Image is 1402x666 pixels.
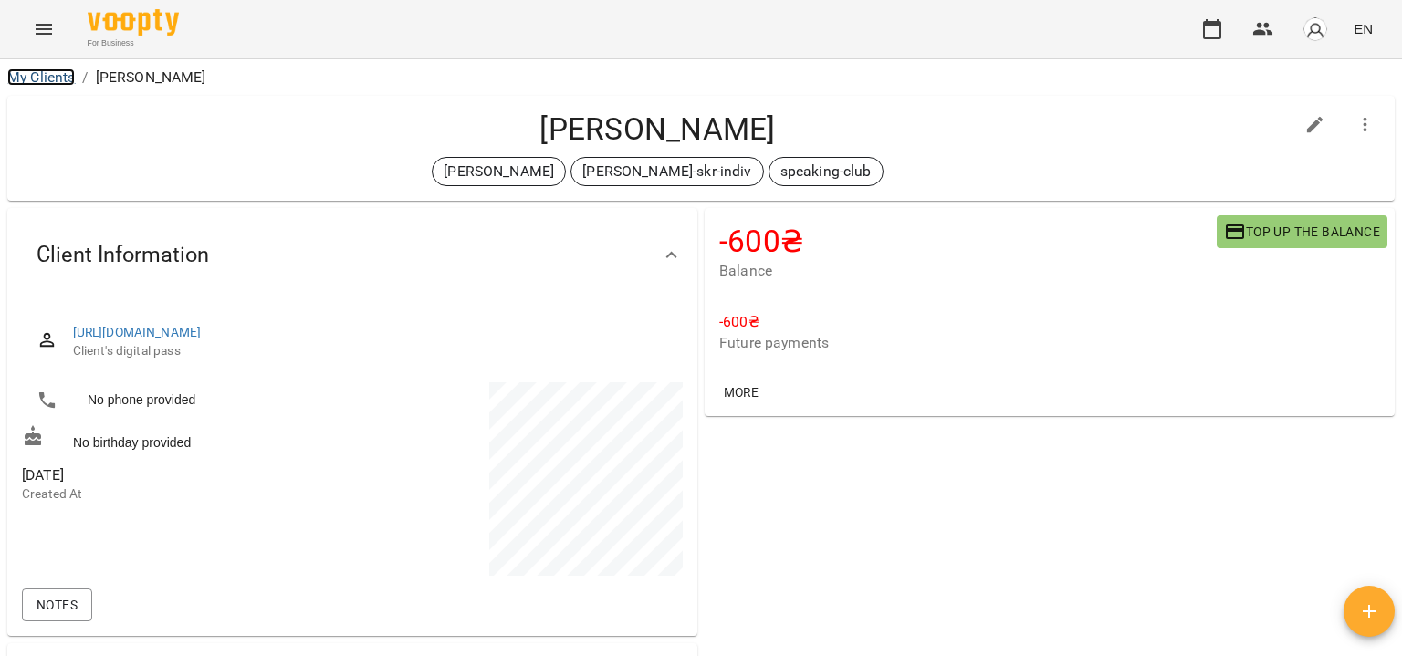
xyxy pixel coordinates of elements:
[22,464,349,486] span: [DATE]
[432,157,566,186] div: [PERSON_NAME]
[719,223,1217,260] h4: -600 ₴
[88,37,179,49] span: For Business
[18,421,352,455] div: No birthday provided
[1354,19,1373,38] span: EN
[719,311,1380,333] p: -600 ₴
[73,342,668,360] span: Client's digital pass
[96,67,206,88] p: [PERSON_NAME]
[22,110,1293,148] h4: [PERSON_NAME]
[1217,215,1387,248] button: Top up the balance
[769,157,884,186] div: speaking-club
[444,161,554,182] p: [PERSON_NAME]
[719,260,1217,282] span: Balance
[582,161,751,182] p: [PERSON_NAME]-skr-indiv
[7,208,697,302] div: Client Information
[22,485,349,504] p: Created At
[1224,221,1380,243] span: Top up the balance
[7,67,1395,88] nav: breadcrumb
[73,325,202,339] a: [URL][DOMAIN_NAME]
[780,161,872,182] p: speaking-club
[7,68,75,86] a: My Clients
[570,157,763,186] div: [PERSON_NAME]-skr-indiv
[22,588,92,621] button: Notes
[22,7,66,51] button: Menu
[22,382,349,419] li: No phone provided
[712,376,770,409] button: More
[1303,16,1328,42] img: avatar_s.png
[37,594,78,616] span: Notes
[82,67,88,88] li: /
[719,332,1380,354] span: Future payments
[37,241,209,269] span: Client Information
[88,9,179,36] img: Voopty Logo
[719,381,763,403] span: More
[1346,12,1380,46] button: EN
